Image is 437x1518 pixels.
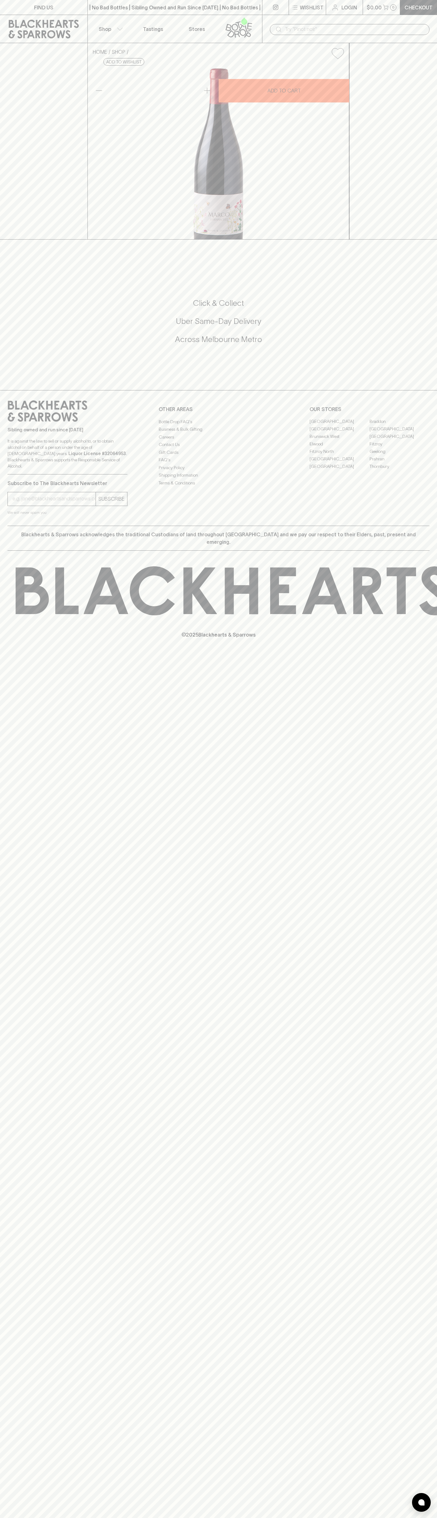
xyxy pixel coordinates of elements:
a: [GEOGRAPHIC_DATA] [370,425,430,433]
button: ADD TO CART [219,79,349,102]
a: [GEOGRAPHIC_DATA] [310,455,370,463]
p: ADD TO CART [267,87,301,94]
p: Sibling owned and run since [DATE] [7,427,127,433]
a: [GEOGRAPHIC_DATA] [310,463,370,470]
a: Fitzroy North [310,448,370,455]
p: Stores [189,25,205,33]
p: It is against the law to sell or supply alcohol to, or to obtain alcohol on behalf of a person un... [7,438,127,469]
p: 0 [392,6,395,9]
button: Add to wishlist [103,58,144,66]
a: Fitzroy [370,440,430,448]
a: Shipping Information [159,472,279,479]
p: OTHER AREAS [159,405,279,413]
p: Login [341,4,357,11]
p: Tastings [143,25,163,33]
a: Braddon [370,418,430,425]
p: Blackhearts & Sparrows acknowledges the traditional Custodians of land throughout [GEOGRAPHIC_DAT... [12,531,425,546]
a: Gift Cards [159,449,279,456]
a: [GEOGRAPHIC_DATA] [310,418,370,425]
a: Tastings [131,15,175,43]
button: Shop [88,15,132,43]
a: Terms & Conditions [159,479,279,487]
input: e.g. jane@blackheartsandsparrows.com.au [12,494,96,504]
h5: Uber Same-Day Delivery [7,316,430,326]
div: Call to action block [7,273,430,378]
a: [GEOGRAPHIC_DATA] [310,425,370,433]
a: Stores [175,15,219,43]
p: Shop [99,25,111,33]
img: 33668.png [88,64,349,239]
a: HOME [93,49,107,55]
a: Careers [159,433,279,441]
strong: Liquor License #32064953 [68,451,126,456]
img: bubble-icon [418,1499,425,1506]
a: FAQ's [159,456,279,464]
a: Business & Bulk Gifting [159,426,279,433]
p: Checkout [405,4,433,11]
a: Thornbury [370,463,430,470]
h5: Across Melbourne Metro [7,334,430,345]
h5: Click & Collect [7,298,430,308]
button: SUBSCRIBE [96,492,127,506]
a: Contact Us [159,441,279,449]
p: SUBSCRIBE [98,495,125,503]
a: Bottle Drop FAQ's [159,418,279,425]
p: OUR STORES [310,405,430,413]
p: $0.00 [367,4,382,11]
a: SHOP [112,49,125,55]
p: We will never spam you [7,509,127,516]
a: Brunswick West [310,433,370,440]
a: Geelong [370,448,430,455]
p: Subscribe to The Blackhearts Newsletter [7,479,127,487]
input: Try "Pinot noir" [285,24,425,34]
p: Wishlist [300,4,324,11]
button: Add to wishlist [329,46,346,62]
a: Privacy Policy [159,464,279,471]
a: Prahran [370,455,430,463]
a: [GEOGRAPHIC_DATA] [370,433,430,440]
p: FIND US [34,4,53,11]
a: Elwood [310,440,370,448]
